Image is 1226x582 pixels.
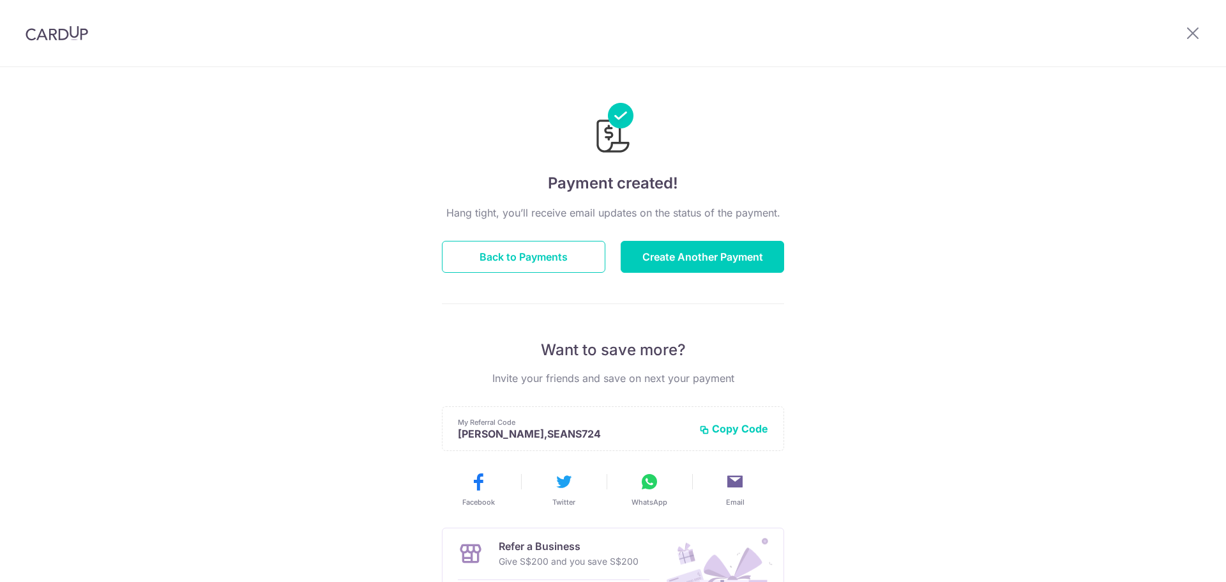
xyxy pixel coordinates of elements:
[26,26,88,41] img: CardUp
[442,241,605,273] button: Back to Payments
[458,417,689,427] p: My Referral Code
[442,172,784,195] h4: Payment created!
[612,471,687,507] button: WhatsApp
[442,371,784,386] p: Invite your friends and save on next your payment
[697,471,773,507] button: Email
[499,554,639,569] p: Give S$200 and you save S$200
[458,427,689,440] p: [PERSON_NAME],SEANS724
[632,497,667,507] span: WhatsApp
[462,497,495,507] span: Facebook
[526,471,602,507] button: Twitter
[621,241,784,273] button: Create Another Payment
[726,497,745,507] span: Email
[552,497,575,507] span: Twitter
[442,340,784,360] p: Want to save more?
[441,471,516,507] button: Facebook
[442,205,784,220] p: Hang tight, you’ll receive email updates on the status of the payment.
[699,422,768,435] button: Copy Code
[499,539,639,554] p: Refer a Business
[593,103,633,157] img: Payments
